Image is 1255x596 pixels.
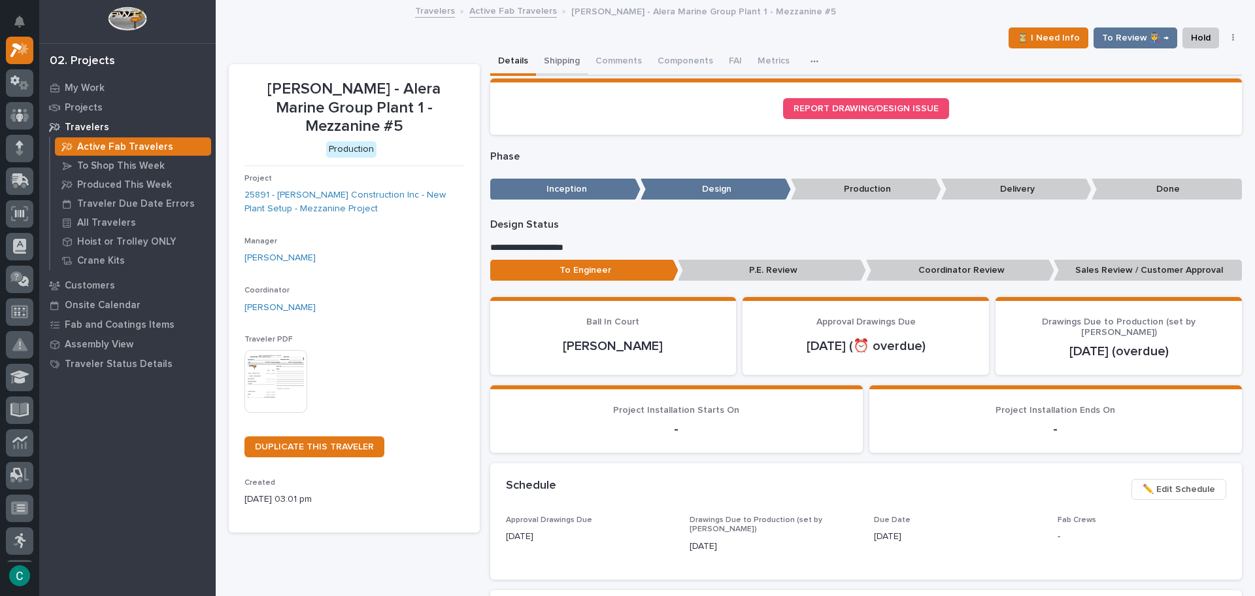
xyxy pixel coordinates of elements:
a: Traveler Status Details [39,354,216,374]
p: To Shop This Week [77,160,165,172]
span: REPORT DRAWING/DESIGN ISSUE [794,104,939,113]
p: Done [1092,179,1242,200]
a: All Travelers [50,213,216,232]
button: Comments [588,48,650,76]
a: Traveler Due Date Errors [50,194,216,213]
a: Customers [39,275,216,295]
p: [DATE] [690,540,858,553]
h2: Schedule [506,479,556,493]
p: Crane Kits [77,255,125,267]
span: Manager [244,237,277,245]
p: [DATE] (⏰ overdue) [758,338,973,354]
div: 02. Projects [50,54,115,69]
p: Traveler Due Date Errors [77,198,195,210]
p: Hoist or Trolley ONLY [77,236,176,248]
button: Details [490,48,536,76]
img: Workspace Logo [108,7,146,31]
p: Production [791,179,941,200]
p: [PERSON_NAME] - Alera Marine Group Plant 1 - Mezzanine #5 [244,80,464,136]
p: Projects [65,102,103,114]
a: 25891 - [PERSON_NAME] Construction Inc - New Plant Setup - Mezzanine Project [244,188,464,216]
span: Project [244,175,272,183]
span: Fab Crews [1058,516,1096,524]
a: My Work [39,78,216,97]
p: Produced This Week [77,179,172,191]
p: P.E. Review [678,260,866,281]
div: Production [326,141,376,158]
p: Design [641,179,791,200]
a: Onsite Calendar [39,295,216,315]
button: Hold [1182,27,1219,48]
p: Phase [490,150,1243,163]
span: DUPLICATE THIS TRAVELER [255,442,374,451]
a: REPORT DRAWING/DESIGN ISSUE [783,98,949,119]
span: To Review 👨‍🏭 → [1102,30,1169,46]
p: Design Status [490,219,1243,231]
a: Produced This Week [50,175,216,194]
p: My Work [65,82,105,94]
p: Traveler Status Details [65,359,173,370]
a: [PERSON_NAME] [244,251,316,265]
a: Active Fab Travelers [50,137,216,156]
p: Customers [65,280,115,292]
span: Coordinator [244,287,290,294]
p: - [506,421,847,437]
a: Fab and Coatings Items [39,315,216,334]
span: Approval Drawings Due [816,317,916,326]
p: [DATE] (overdue) [1011,343,1226,359]
button: ✏️ Edit Schedule [1131,479,1226,500]
p: - [885,421,1226,437]
p: To Engineer [490,260,678,281]
span: Traveler PDF [244,336,293,343]
div: Notifications [16,16,33,37]
a: Crane Kits [50,251,216,270]
p: [PERSON_NAME] [506,338,721,354]
button: ⏳ I Need Info [1009,27,1088,48]
span: Project Installation Starts On [613,406,739,415]
button: To Review 👨‍🏭 → [1094,27,1177,48]
p: [DATE] [874,530,1043,544]
p: [PERSON_NAME] - Alera Marine Group Plant 1 - Mezzanine #5 [571,3,836,18]
span: Ball In Court [586,317,639,326]
span: ⏳ I Need Info [1017,30,1080,46]
p: Travelers [65,122,109,133]
p: [DATE] 03:01 pm [244,493,464,506]
p: Onsite Calendar [65,300,141,311]
button: Notifications [6,8,33,35]
button: FAI [721,48,750,76]
button: Shipping [536,48,588,76]
span: Due Date [874,516,911,524]
span: Hold [1191,30,1211,46]
p: [DATE] [506,530,675,544]
p: Coordinator Review [866,260,1054,281]
p: All Travelers [77,217,136,229]
a: Projects [39,97,216,117]
a: Travelers [415,3,455,18]
a: [PERSON_NAME] [244,301,316,315]
button: Metrics [750,48,797,76]
p: Inception [490,179,641,200]
p: Delivery [941,179,1092,200]
span: Drawings Due to Production (set by [PERSON_NAME]) [1042,317,1196,338]
p: - [1058,530,1226,544]
span: ✏️ Edit Schedule [1143,482,1215,497]
a: To Shop This Week [50,156,216,175]
p: Active Fab Travelers [77,141,173,153]
a: Active Fab Travelers [469,3,557,18]
button: users-avatar [6,562,33,589]
span: Approval Drawings Due [506,516,592,524]
a: Assembly View [39,334,216,354]
a: Travelers [39,117,216,137]
span: Drawings Due to Production (set by [PERSON_NAME]) [690,516,822,533]
span: Project Installation Ends On [996,406,1115,415]
span: Created [244,479,275,487]
p: Assembly View [65,339,133,351]
a: Hoist or Trolley ONLY [50,232,216,251]
a: DUPLICATE THIS TRAVELER [244,436,384,457]
p: Fab and Coatings Items [65,319,175,331]
button: Components [650,48,721,76]
p: Sales Review / Customer Approval [1054,260,1242,281]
